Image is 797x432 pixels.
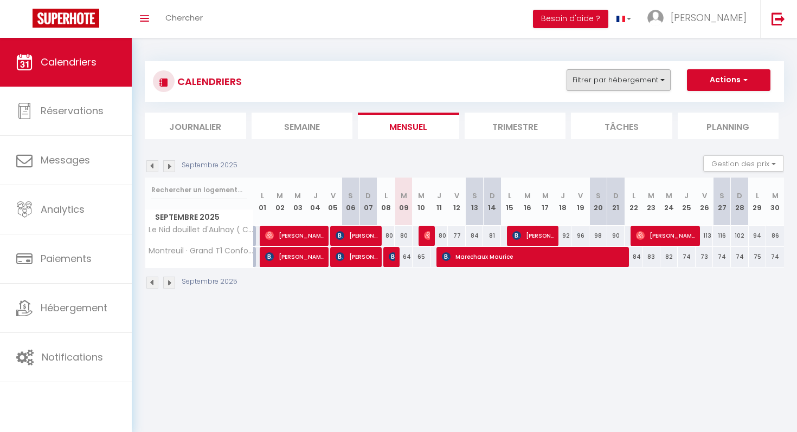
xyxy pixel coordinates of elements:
p: Septembre 2025 [182,160,237,171]
span: Réservations [41,104,104,117]
li: Semaine [252,113,353,139]
button: Besoin d'aide ? [533,10,608,28]
span: [PERSON_NAME] [512,225,554,246]
li: Tâches [571,113,672,139]
button: Actions [687,69,770,91]
div: 65 [413,247,430,267]
span: Hébergement [41,301,107,315]
img: logout [772,12,785,25]
abbr: L [632,191,635,201]
th: 08 [377,178,395,226]
li: Journalier [145,113,246,139]
abbr: M [294,191,301,201]
abbr: M [401,191,407,201]
th: 17 [536,178,554,226]
th: 12 [448,178,466,226]
th: 09 [395,178,413,226]
span: Marechaux Maurice [442,246,627,267]
th: 16 [519,178,537,226]
button: Ouvrir le widget de chat LiveChat [9,4,41,37]
abbr: S [472,191,477,201]
abbr: M [418,191,425,201]
li: Mensuel [358,113,459,139]
span: Septembre 2025 [145,210,253,225]
th: 29 [749,178,767,226]
abbr: M [648,191,654,201]
th: 20 [589,178,607,226]
abbr: L [756,191,759,201]
div: 80 [395,226,413,246]
div: 74 [713,247,731,267]
th: 04 [306,178,324,226]
span: Calendriers [41,55,97,69]
abbr: L [508,191,511,201]
th: 24 [660,178,678,226]
abbr: S [348,191,353,201]
abbr: L [384,191,388,201]
span: [PERSON_NAME] [336,246,377,267]
abbr: D [490,191,495,201]
span: Montreuil · Grand T1 Confortable - Calme et Proche de [GEOGRAPHIC_DATA] [147,247,255,255]
span: [PERSON_NAME] [265,225,325,246]
span: [PERSON_NAME] [636,225,696,246]
th: 13 [466,178,484,226]
th: 27 [713,178,731,226]
abbr: S [719,191,724,201]
span: Notifications [42,350,103,364]
th: 06 [342,178,360,226]
abbr: D [737,191,742,201]
div: 75 [749,247,767,267]
th: 03 [289,178,307,226]
div: 92 [554,226,572,246]
th: 10 [413,178,430,226]
th: 11 [430,178,448,226]
abbr: J [561,191,565,201]
th: 18 [554,178,572,226]
abbr: M [277,191,283,201]
th: 21 [607,178,625,226]
th: 14 [483,178,501,226]
abbr: M [666,191,672,201]
abbr: D [365,191,371,201]
th: 26 [696,178,714,226]
div: 86 [766,226,784,246]
img: ... [647,10,664,26]
span: [PERSON_NAME] [336,225,377,246]
div: 116 [713,226,731,246]
abbr: J [313,191,318,201]
div: 113 [696,226,714,246]
div: 84 [625,247,642,267]
button: Gestion des prix [703,155,784,172]
div: 74 [731,247,749,267]
div: 80 [430,226,448,246]
abbr: J [684,191,689,201]
abbr: V [331,191,336,201]
th: 28 [731,178,749,226]
span: Messages [41,153,90,167]
li: Planning [678,113,779,139]
div: 94 [749,226,767,246]
th: 01 [254,178,272,226]
button: Filtrer par hébergement [567,69,671,91]
div: 98 [589,226,607,246]
th: 19 [571,178,589,226]
div: 74 [766,247,784,267]
div: 64 [395,247,413,267]
th: 25 [678,178,696,226]
span: [PERSON_NAME] [424,225,430,246]
abbr: M [542,191,549,201]
div: 77 [448,226,466,246]
div: 83 [642,247,660,267]
div: 73 [696,247,714,267]
span: Analytics [41,202,85,216]
p: Septembre 2025 [182,277,237,287]
div: 82 [660,247,678,267]
div: 96 [571,226,589,246]
abbr: V [454,191,459,201]
th: 23 [642,178,660,226]
abbr: M [772,191,779,201]
input: Rechercher un logement... [151,180,247,200]
th: 30 [766,178,784,226]
span: Le Nid douillet d'Aulnay ( CosyHome) [147,226,255,234]
span: Paiements [41,252,92,265]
